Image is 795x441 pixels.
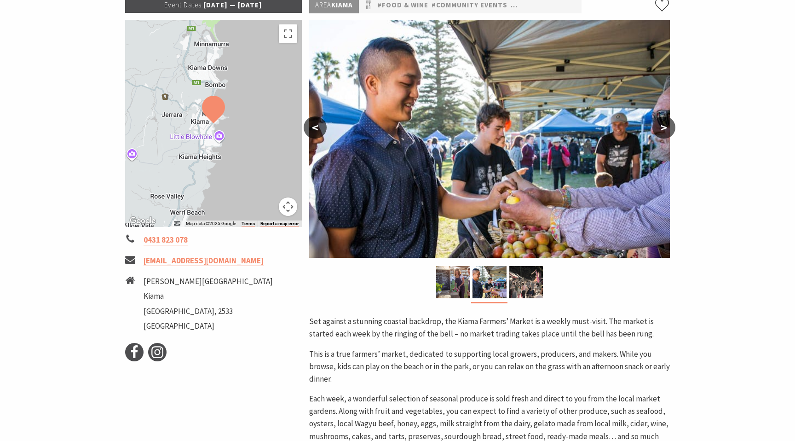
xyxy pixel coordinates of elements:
a: [EMAIL_ADDRESS][DOMAIN_NAME] [144,255,264,266]
button: Keyboard shortcuts [174,220,180,227]
li: Kiama [144,290,273,302]
a: Terms (opens in new tab) [242,221,255,226]
a: 0431 823 078 [144,235,188,245]
a: Open this area in Google Maps (opens a new window) [127,215,158,227]
p: This is a true farmers’ market, dedicated to supporting local growers, producers, and makers. Whi... [309,348,670,386]
img: Kiama Farmers Market [509,266,543,298]
button: Toggle fullscreen view [279,24,297,43]
li: [GEOGRAPHIC_DATA] [144,320,273,332]
img: Kiama-Farmers-Market-Credit-DNSW [309,20,670,258]
span: Map data ©2025 Google [186,221,236,226]
button: < [304,116,327,139]
img: Kiama-Farmers-Market-Credit-DNSW [472,266,507,298]
span: Area [315,0,331,9]
p: Set against a stunning coastal backdrop, the Kiama Farmers’ Market is a weekly must-visit. The ma... [309,315,670,340]
button: > [652,116,675,139]
li: [GEOGRAPHIC_DATA], 2533 [144,305,273,318]
li: [PERSON_NAME][GEOGRAPHIC_DATA] [144,275,273,288]
span: Event Dates: [164,0,203,9]
button: Map camera controls [279,197,297,216]
a: Report a map error [260,221,299,226]
img: Kiama-Farmers-Market-Credit-DNSW [436,266,470,298]
img: Google [127,215,158,227]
